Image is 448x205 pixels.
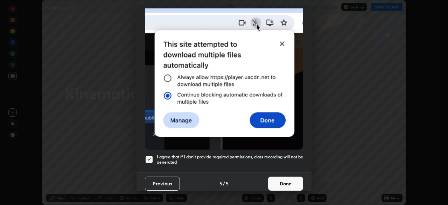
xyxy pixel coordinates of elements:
h4: 5 [226,180,229,187]
button: Done [268,177,303,191]
h4: 5 [219,180,222,187]
button: Previous [145,177,180,191]
h4: / [223,180,225,187]
h5: I agree that if I don't provide required permissions, class recording will not be generated [157,154,303,165]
